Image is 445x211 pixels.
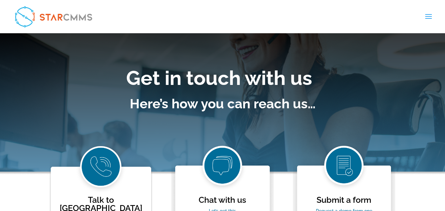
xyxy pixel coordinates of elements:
[317,195,371,205] span: Submit a form
[38,68,401,91] h1: Get in touch with us
[45,100,401,108] p: Here’s how you can reach us…
[11,3,96,30] img: StarCMMS
[199,195,246,205] span: Chat with us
